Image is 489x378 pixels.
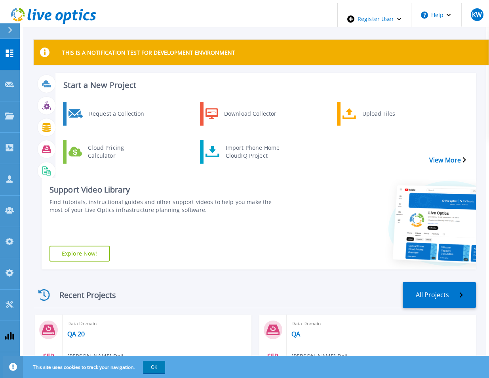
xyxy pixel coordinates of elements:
[472,11,482,18] span: KW
[143,361,165,373] button: OK
[291,319,471,328] span: Data Domain
[49,246,110,262] a: Explore Now!
[67,330,85,338] a: QA 20
[338,3,411,35] div: Register User
[291,352,348,361] span: [PERSON_NAME] , Dell
[200,102,289,126] a: Download Collector
[411,3,461,27] button: Help
[67,352,124,361] span: [PERSON_NAME] , Dell
[49,185,275,195] div: Support Video Library
[63,102,152,126] a: Request a Collection
[63,81,466,90] h3: Start a New Project
[337,102,426,126] a: Upload Files
[358,104,424,124] div: Upload Files
[220,104,287,124] div: Download Collector
[291,330,300,338] a: QA
[403,282,476,308] a: All Projects
[222,142,289,162] div: Import Phone Home CloudIQ Project
[85,104,150,124] div: Request a Collection
[67,319,247,328] span: Data Domain
[84,142,150,162] div: Cloud Pricing Calculator
[63,140,152,164] a: Cloud Pricing Calculator
[25,361,165,373] span: This site uses cookies to track your navigation.
[429,157,466,164] a: View More
[34,285,129,305] div: Recent Projects
[62,49,235,56] p: THIS IS A NOTIFICATION TEST FOR DEVELOPMENT ENVIRONMENT
[49,198,275,214] div: Find tutorials, instructional guides and other support videos to help you make the most of your L...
